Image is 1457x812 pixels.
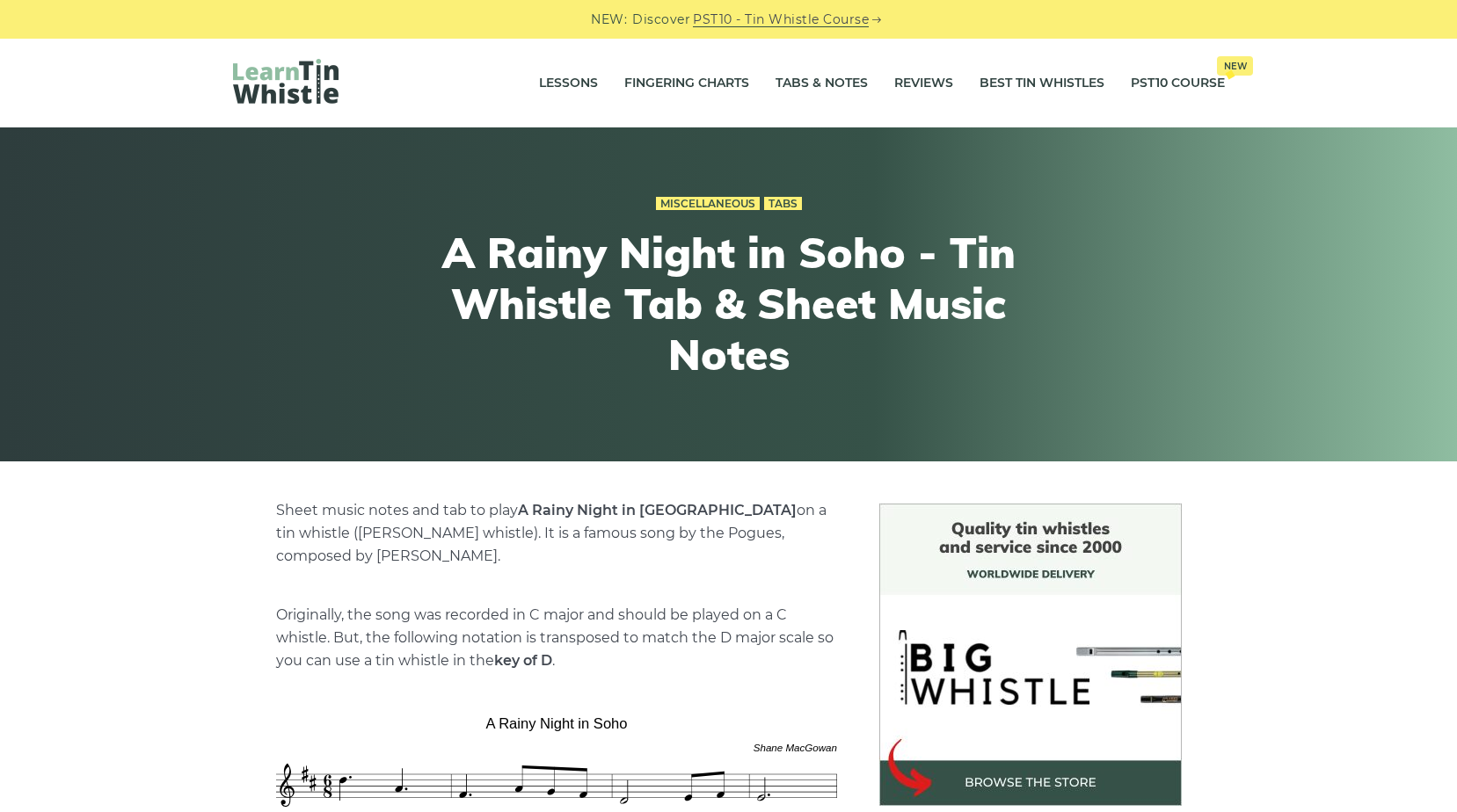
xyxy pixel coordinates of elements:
[276,499,837,568] p: Sheet music notes and tab to play on a tin whistle ([PERSON_NAME] whistle). It is a famous song b...
[656,197,760,211] a: Miscellaneous
[1217,56,1253,76] span: New
[276,604,837,672] p: Originally, the song was recorded in C major and should be played on a C whistle. But, the follow...
[233,59,339,104] img: LearnTinWhistle.com
[624,62,749,105] a: Fingering Charts
[494,652,552,669] strong: key of D
[764,197,802,211] a: Tabs
[518,502,797,518] strong: A Rainy Night in [GEOGRAPHIC_DATA]
[539,62,598,105] a: Lessons
[980,62,1104,105] a: Best Tin Whistles
[894,62,953,105] a: Reviews
[405,228,1053,380] h1: A Rainy Night in Soho - Tin Whistle Tab & Sheet Music Notes
[1131,62,1225,105] a: PST10 CourseNew
[879,504,1182,806] img: BigWhistle Tin Whistle Store
[776,62,868,105] a: Tabs & Notes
